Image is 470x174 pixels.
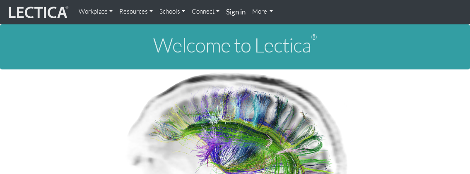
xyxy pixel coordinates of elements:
[226,7,246,16] strong: Sign in
[116,3,156,20] a: Resources
[223,3,249,21] a: Sign in
[7,5,69,20] img: lecticalive
[249,3,277,20] a: More
[7,34,463,56] h1: Welcome to Lectica
[188,3,223,20] a: Connect
[156,3,188,20] a: Schools
[311,32,317,41] sup: ®
[75,3,116,20] a: Workplace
